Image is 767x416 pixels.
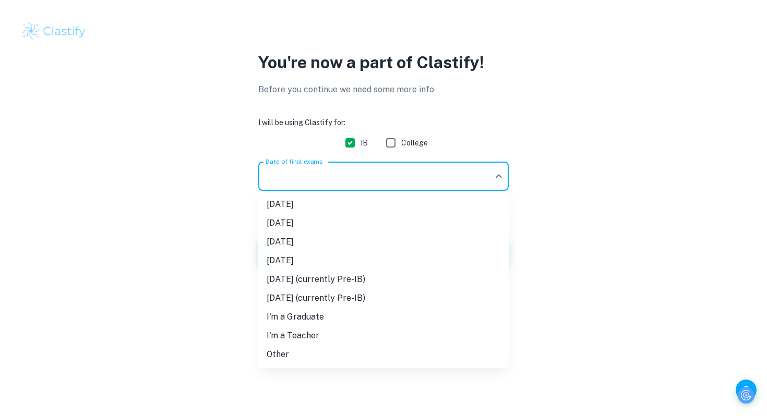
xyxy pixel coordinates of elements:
[258,345,509,364] li: Other
[258,195,509,214] li: [DATE]
[258,308,509,326] li: I'm a Graduate
[258,289,509,308] li: [DATE] (currently Pre-IB)
[258,270,509,289] li: [DATE] (currently Pre-IB)
[258,326,509,345] li: I'm a Teacher
[258,214,509,233] li: [DATE]
[258,233,509,251] li: [DATE]
[258,251,509,270] li: [DATE]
